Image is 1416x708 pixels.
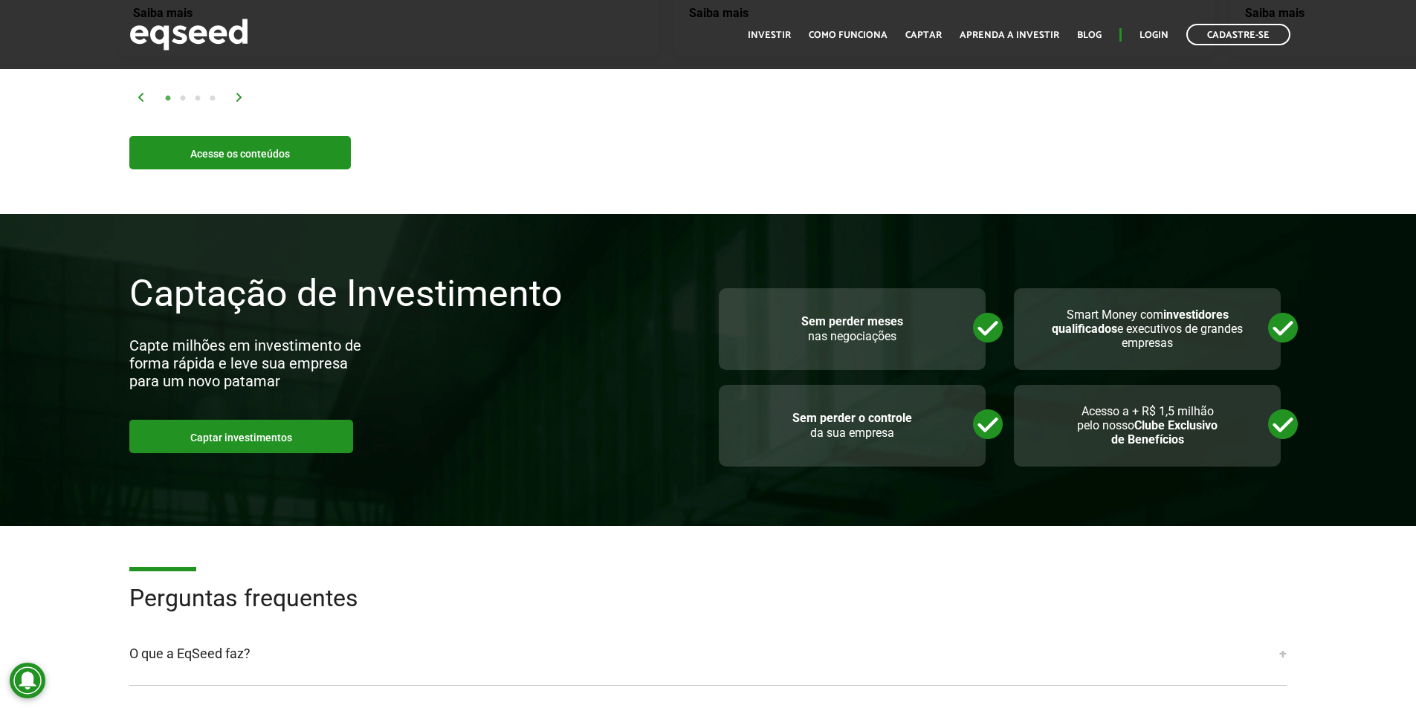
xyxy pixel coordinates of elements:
a: Como funciona [809,30,888,40]
button: 4 of 2 [205,91,220,106]
a: Login [1139,30,1168,40]
strong: investidores qualificados [1052,308,1229,336]
a: Captar investimentos [129,420,353,453]
a: Acesse os conteúdos [129,136,351,169]
strong: Sem perder meses [801,314,903,328]
h2: Perguntas frequentes [129,585,1287,634]
img: arrow%20right.svg [235,93,244,102]
img: arrow%20left.svg [137,93,146,102]
button: 1 of 2 [161,91,175,106]
button: 2 of 2 [175,91,190,106]
button: 3 of 2 [190,91,205,106]
div: Capte milhões em investimento de forma rápida e leve sua empresa para um novo patamar [129,337,367,390]
a: Investir [748,30,791,40]
p: da sua empresa [734,411,971,439]
a: Blog [1077,30,1102,40]
p: Smart Money com e executivos de grandes empresas [1029,308,1266,351]
h2: Captação de Investimento [129,273,697,337]
a: Captar [905,30,942,40]
a: Aprenda a investir [960,30,1059,40]
a: O que a EqSeed faz? [129,634,1287,674]
img: EqSeed [129,15,248,54]
strong: Clube Exclusivo de Benefícios [1111,418,1218,446]
a: Cadastre-se [1186,24,1290,45]
p: Acesso a + R$ 1,5 milhão pelo nosso [1029,404,1266,447]
p: nas negociações [734,314,971,342]
strong: Sem perder o controle [792,411,912,425]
